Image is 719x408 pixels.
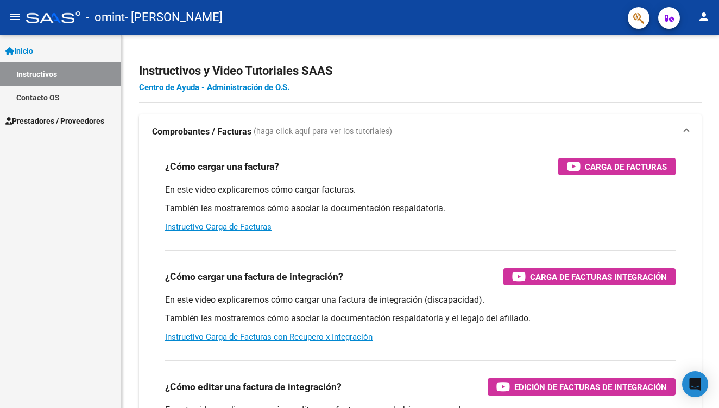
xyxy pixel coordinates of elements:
mat-expansion-panel-header: Comprobantes / Facturas (haga click aquí para ver los tutoriales) [139,114,702,149]
button: Carga de Facturas Integración [503,268,676,285]
button: Carga de Facturas [558,158,676,175]
p: También les mostraremos cómo asociar la documentación respaldatoria. [165,202,676,214]
span: - [PERSON_NAME] [125,5,223,29]
a: Instructivo Carga de Facturas con Recupero x Integración [165,332,373,342]
a: Instructivo Carga de Facturas [165,222,272,232]
span: - omint [86,5,125,29]
mat-icon: person [697,10,710,23]
strong: Comprobantes / Facturas [152,126,251,138]
span: Inicio [5,45,33,57]
span: Carga de Facturas [585,160,667,174]
span: (haga click aquí para ver los tutoriales) [254,126,392,138]
span: Edición de Facturas de integración [514,380,667,394]
a: Centro de Ayuda - Administración de O.S. [139,82,289,92]
h3: ¿Cómo cargar una factura de integración? [165,269,343,284]
p: También les mostraremos cómo asociar la documentación respaldatoria y el legajo del afiliado. [165,313,676,324]
mat-icon: menu [9,10,22,23]
div: Open Intercom Messenger [682,371,708,397]
h3: ¿Cómo editar una factura de integración? [165,379,342,394]
h3: ¿Cómo cargar una factura? [165,159,279,174]
h2: Instructivos y Video Tutoriales SAAS [139,61,702,81]
p: En este video explicaremos cómo cargar facturas. [165,184,676,196]
button: Edición de Facturas de integración [488,378,676,396]
span: Carga de Facturas Integración [530,270,667,284]
span: Prestadores / Proveedores [5,115,104,127]
p: En este video explicaremos cómo cargar una factura de integración (discapacidad). [165,294,676,306]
